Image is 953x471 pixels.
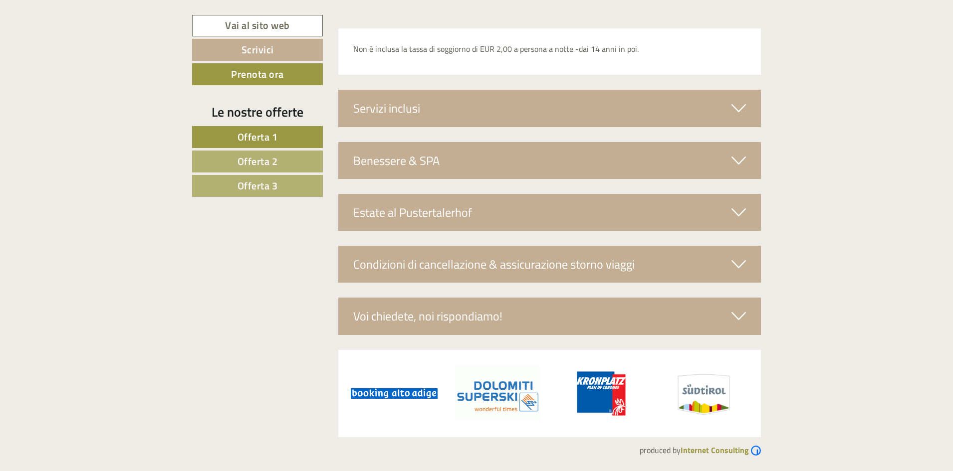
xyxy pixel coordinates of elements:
[192,437,761,456] div: produced by
[192,39,323,61] a: Scrivici
[238,178,278,193] span: Offerta 3
[338,142,761,179] div: Benessere & SPA
[338,298,761,334] div: Voi chiedete, noi rispondiamo!
[192,63,323,85] a: Prenota ora
[192,103,323,121] div: Le nostre offerte
[238,154,278,169] span: Offerta 2
[338,90,761,127] div: Servizi inclusi
[751,446,761,456] img: Logo Internet Consulting
[238,129,278,145] span: Offerta 1
[681,444,749,456] b: Internet Consulting
[338,246,761,283] div: Condizioni di cancellazione & assicurazione storno viaggi
[192,15,323,36] a: Vai al sito web
[681,444,761,456] a: Internet Consulting
[353,43,746,55] p: Non è inclusa la tassa di soggiorno di EUR 2,00 a persona a notte -dai 14 anni in poi.
[338,194,761,231] div: Estate al Pustertalerhof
